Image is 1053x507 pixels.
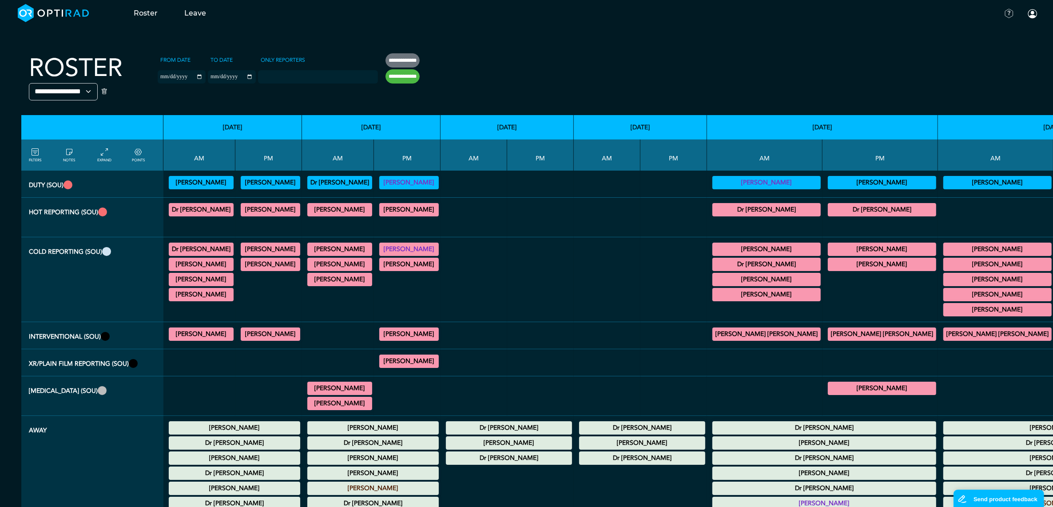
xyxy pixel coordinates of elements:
th: PM [374,140,441,171]
div: General CT 14:30 - 15:30 [828,243,936,256]
div: Annual Leave 00:00 - 23:59 [446,436,572,450]
summary: [PERSON_NAME] [381,204,437,215]
summary: [PERSON_NAME] [714,438,935,448]
label: Only Reporters [258,53,308,67]
summary: [PERSON_NAME] [945,177,1050,188]
summary: [PERSON_NAME] [309,259,371,270]
div: Vetting 09:00 - 13:00 [712,176,821,189]
div: General CT 09:30 - 10:30 [943,273,1052,286]
div: Annual Leave 00:00 - 23:59 [169,421,300,435]
div: General MRI/General CT 09:00 - 13:00 [307,258,372,271]
div: General CT 08:00 - 09:00 [169,258,234,271]
summary: [PERSON_NAME] [309,383,371,394]
summary: [PERSON_NAME] [242,329,299,339]
summary: Dr [PERSON_NAME] [447,453,571,463]
summary: [PERSON_NAME] [309,453,437,463]
a: show/hide notes [63,147,75,163]
div: Annual Leave 00:00 - 23:59 [307,421,439,435]
summary: [PERSON_NAME] [714,274,819,285]
summary: Dr [PERSON_NAME] [309,177,371,188]
div: Vetting (30 PF Points) 09:00 - 13:00 [307,176,372,189]
div: General CT/General MRI 10:00 - 14:00 [943,288,1052,301]
th: Duty (SOU) [21,171,163,198]
th: AM [163,140,235,171]
th: [DATE] [302,115,441,140]
summary: Dr [PERSON_NAME] [714,259,819,270]
summary: Dr [PERSON_NAME] [580,453,704,463]
h2: Roster [29,53,123,83]
summary: [PERSON_NAME] [170,289,232,300]
div: Annual Leave 00:00 - 23:59 [712,421,936,435]
div: General CT/General MRI 13:00 - 17:00 [379,243,439,256]
summary: [PERSON_NAME] [580,438,704,448]
summary: [PERSON_NAME] [170,329,232,339]
summary: [PERSON_NAME] [309,274,371,285]
div: General MRI 09:00 - 11:00 [712,243,821,256]
div: CT Trauma & Urgent/MRI Trauma & Urgent 13:00 - 17:00 [241,203,300,216]
th: PM [640,140,707,171]
summary: [PERSON_NAME] [170,423,299,433]
summary: [PERSON_NAME] [381,356,437,367]
div: Annual Leave 00:00 - 23:59 [446,421,572,435]
div: IR General Diagnostic/IR General Interventional 13:00 - 17:00 [241,327,300,341]
summary: [PERSON_NAME] [PERSON_NAME] [945,329,1050,339]
div: MRI Neuro 11:30 - 14:00 [712,288,821,301]
summary: [PERSON_NAME] [829,244,935,255]
summary: [PERSON_NAME] [170,259,232,270]
div: General CT 11:00 - 13:00 [712,273,821,286]
summary: Dr [PERSON_NAME] [170,204,232,215]
div: IR General Diagnostic/IR General Interventional 09:00 - 13:00 [169,327,234,341]
summary: [PERSON_NAME] [309,204,371,215]
div: General CT 10:30 - 11:30 [307,273,372,286]
summary: [PERSON_NAME] [170,274,232,285]
summary: Dr [PERSON_NAME] [714,423,935,433]
summary: [PERSON_NAME] [945,274,1050,285]
th: AM [302,140,374,171]
th: Cold Reporting (SOU) [21,237,163,322]
div: MRI Neuro/General MRI 09:00 - 10:00 [307,243,372,256]
summary: [PERSON_NAME] [381,177,437,188]
a: collapse/expand expected points [132,147,145,163]
div: Annual Leave 00:00 - 23:59 [712,436,936,450]
div: Other Leave 00:00 - 23:59 [446,451,572,465]
div: Annual Leave 00:00 - 23:59 [307,436,439,450]
input: null [259,72,303,80]
summary: Dr [PERSON_NAME] [170,438,299,448]
summary: [PERSON_NAME] [309,483,437,494]
summary: [PERSON_NAME] [829,259,935,270]
div: Annual Leave 00:00 - 23:59 [307,451,439,465]
summary: [PERSON_NAME] [PERSON_NAME] [829,329,935,339]
summary: Dr [PERSON_NAME] [829,204,935,215]
th: Interventional (SOU) [21,322,163,349]
div: General CT/General MRI 09:00 - 13:00 [169,288,234,301]
div: MRI Trauma & Urgent/CT Trauma & Urgent 13:00 - 17:00 [379,203,439,216]
summary: Dr [PERSON_NAME] [714,483,935,494]
summary: [PERSON_NAME] [170,483,299,494]
th: [DATE] [574,115,707,140]
summary: [PERSON_NAME] [PERSON_NAME] [714,329,819,339]
div: Annual Leave 00:00 - 23:59 [169,482,300,495]
label: To date [208,53,235,67]
div: IR General Diagnostic/IR General Interventional 09:00 - 13:00 [712,327,821,341]
div: Annual Leave 00:00 - 23:59 [712,451,936,465]
th: AM [707,140,823,171]
summary: [PERSON_NAME] [829,383,935,394]
summary: [PERSON_NAME] [242,259,299,270]
summary: [PERSON_NAME] [309,244,371,255]
div: General CT 11:00 - 13:00 [943,303,1052,316]
summary: [PERSON_NAME] [381,244,437,255]
div: Annual Leave 00:00 - 23:59 [169,451,300,465]
div: Vetting (30 PF Points) 13:00 - 17:00 [828,176,936,189]
a: FILTERS [29,147,41,163]
label: From date [158,53,193,67]
div: General FLU 11:00 - 12:00 [307,397,372,410]
th: PM [235,140,302,171]
summary: [PERSON_NAME] [170,453,299,463]
th: [DATE] [441,115,574,140]
summary: [PERSON_NAME] [945,289,1050,300]
div: Vetting (30 PF Points) 09:00 - 13:00 [943,176,1052,189]
summary: [PERSON_NAME] [714,244,819,255]
div: General MRI 07:00 - 09:00 [169,243,234,256]
div: Annual Leave 00:00 - 23:59 [579,421,705,435]
a: collapse/expand entries [98,147,112,163]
